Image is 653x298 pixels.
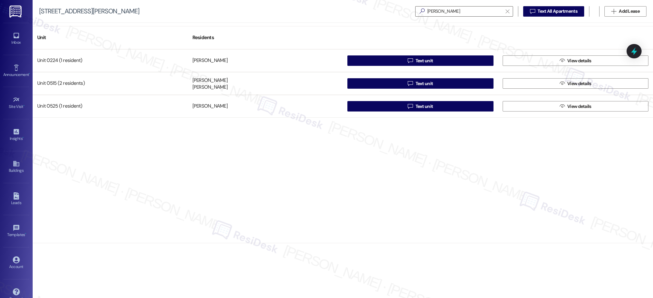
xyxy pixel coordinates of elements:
div: [PERSON_NAME] [192,84,228,91]
i:  [408,104,413,109]
span: Text unit [416,103,433,110]
a: Account [3,254,29,272]
div: Unit 0515 (2 residents) [33,77,188,90]
span: • [23,135,23,140]
div: Residents [188,30,343,46]
button: View details [503,55,649,66]
a: Buildings [3,158,29,176]
span: • [23,103,24,108]
img: ResiDesk Logo [9,6,23,18]
button: Text unit [347,55,494,66]
div: [PERSON_NAME] [192,103,228,110]
a: Insights • [3,126,29,144]
button: View details [503,101,649,112]
i:  [560,81,565,86]
div: [PERSON_NAME] [192,57,228,64]
button: Text unit [347,78,494,89]
i:  [611,9,616,14]
button: Text All Apartments [523,6,584,17]
span: View details [567,57,591,64]
span: Add Lease [619,8,640,15]
div: [PERSON_NAME] [192,77,228,84]
i:  [560,104,565,109]
i:  [560,58,565,63]
span: • [25,231,26,236]
i:  [408,58,413,63]
span: • [29,71,30,76]
i:  [530,9,535,14]
button: Clear text [502,7,513,16]
span: View details [567,80,591,87]
i:  [506,9,509,14]
div: Unit [33,30,188,46]
span: View details [567,103,591,110]
div: Unit 0525 (1 resident) [33,100,188,113]
span: Text unit [416,57,433,64]
button: Text unit [347,101,494,112]
button: View details [503,78,649,89]
a: Site Visit • [3,94,29,112]
i:  [417,8,427,15]
div: Unit 0224 (1 resident) [33,54,188,67]
a: Inbox [3,30,29,48]
span: Text All Apartments [538,8,577,15]
button: Add Lease [604,6,646,17]
div: [STREET_ADDRESS][PERSON_NAME] [39,8,139,15]
i:  [408,81,413,86]
input: Search by resident name or unit number [427,7,502,16]
span: Text unit [416,80,433,87]
a: Templates • [3,222,29,240]
a: Leads [3,190,29,208]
